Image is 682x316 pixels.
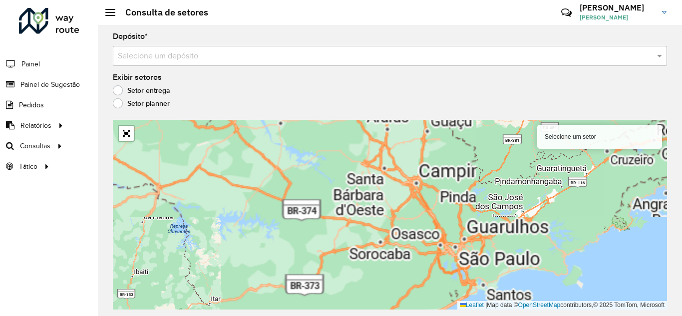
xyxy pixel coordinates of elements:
div: Map data © contributors,© 2025 TomTom, Microsoft [457,301,667,310]
span: | [485,302,487,309]
span: Painel de Sugestão [20,79,80,90]
span: Consultas [20,141,50,151]
label: Depósito [113,30,148,42]
span: Tático [19,161,37,172]
span: Pedidos [19,100,44,110]
label: Setor planner [113,98,170,108]
label: Exibir setores [113,71,162,83]
div: Selecione um setor [537,125,662,149]
label: Setor entrega [113,85,170,95]
span: [PERSON_NAME] [580,13,655,22]
span: Painel [21,59,40,69]
a: Contato Rápido [556,2,577,23]
a: OpenStreetMap [518,302,561,309]
a: Abrir mapa em tela cheia [119,126,134,141]
h2: Consulta de setores [115,7,208,18]
h3: [PERSON_NAME] [580,3,655,12]
a: Leaflet [460,302,484,309]
span: Relatórios [20,120,51,131]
